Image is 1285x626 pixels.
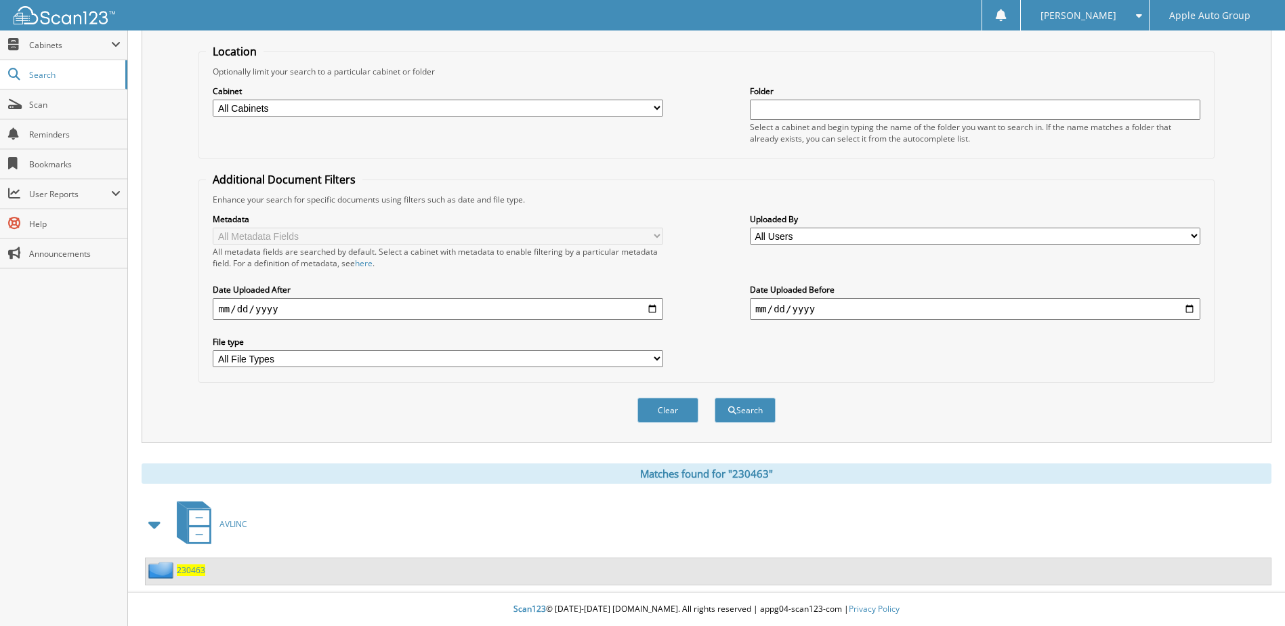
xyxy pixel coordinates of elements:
[29,99,121,110] span: Scan
[169,497,247,551] a: AVLINC
[513,603,546,614] span: Scan123
[750,121,1200,144] div: Select a cabinet and begin typing the name of the folder you want to search in. If the name match...
[29,129,121,140] span: Reminders
[213,85,663,97] label: Cabinet
[213,284,663,295] label: Date Uploaded After
[29,39,111,51] span: Cabinets
[206,66,1206,77] div: Optionally limit your search to a particular cabinet or folder
[213,298,663,320] input: start
[177,564,205,576] a: 230463
[142,463,1271,484] div: Matches found for "230463"
[750,213,1200,225] label: Uploaded By
[750,298,1200,320] input: end
[715,398,776,423] button: Search
[29,69,119,81] span: Search
[750,85,1200,97] label: Folder
[14,6,115,24] img: scan123-logo-white.svg
[29,218,121,230] span: Help
[206,194,1206,205] div: Enhance your search for specific documents using filters such as date and file type.
[750,284,1200,295] label: Date Uploaded Before
[213,213,663,225] label: Metadata
[1040,12,1116,20] span: [PERSON_NAME]
[29,188,111,200] span: User Reports
[1169,12,1250,20] span: Apple Auto Group
[206,172,362,187] legend: Additional Document Filters
[637,398,698,423] button: Clear
[29,248,121,259] span: Announcements
[219,518,247,530] span: AVLINC
[128,593,1285,626] div: © [DATE]-[DATE] [DOMAIN_NAME]. All rights reserved | appg04-scan123-com |
[148,562,177,579] img: folder2.png
[213,336,663,348] label: File type
[355,257,373,269] a: here
[1217,561,1285,626] iframe: Chat Widget
[206,44,264,59] legend: Location
[29,159,121,170] span: Bookmarks
[213,246,663,269] div: All metadata fields are searched by default. Select a cabinet with metadata to enable filtering b...
[849,603,900,614] a: Privacy Policy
